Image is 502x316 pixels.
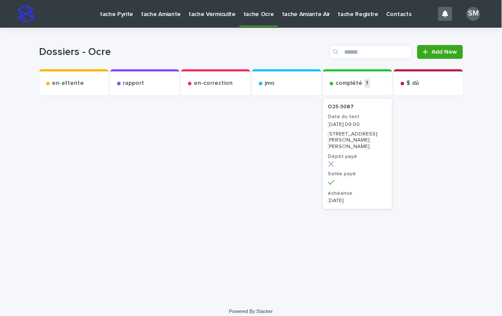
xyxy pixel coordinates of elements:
[52,80,84,87] p: en-attente
[17,5,35,23] img: stacker-logo-s-only.png
[328,122,387,128] p: [DATE] 09:00
[194,80,233,87] p: en-correction
[328,171,387,177] h3: Solde payé
[328,113,387,120] h3: Date du test
[123,80,144,87] p: rapport
[417,45,463,59] a: Add New
[328,104,354,110] p: O25-3087
[330,45,412,59] input: Search
[328,190,387,197] h3: échéance
[265,80,275,87] p: jmo
[328,153,387,160] h3: Dépôt payé
[328,198,387,204] p: [DATE]
[328,131,387,150] p: [STREET_ADDRESS][PERSON_NAME][PERSON_NAME]
[39,46,327,58] h1: Dossiers - Ocre
[407,80,419,87] p: $ dû
[229,309,273,314] a: Powered By Stacker
[432,49,457,55] span: Add New
[323,99,392,209] a: O25-3087Date du test[DATE] 09:00 [STREET_ADDRESS][PERSON_NAME][PERSON_NAME]Dépôt payéSolde payééc...
[467,7,480,21] div: SM
[365,79,370,88] p: 1
[336,80,363,87] p: complété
